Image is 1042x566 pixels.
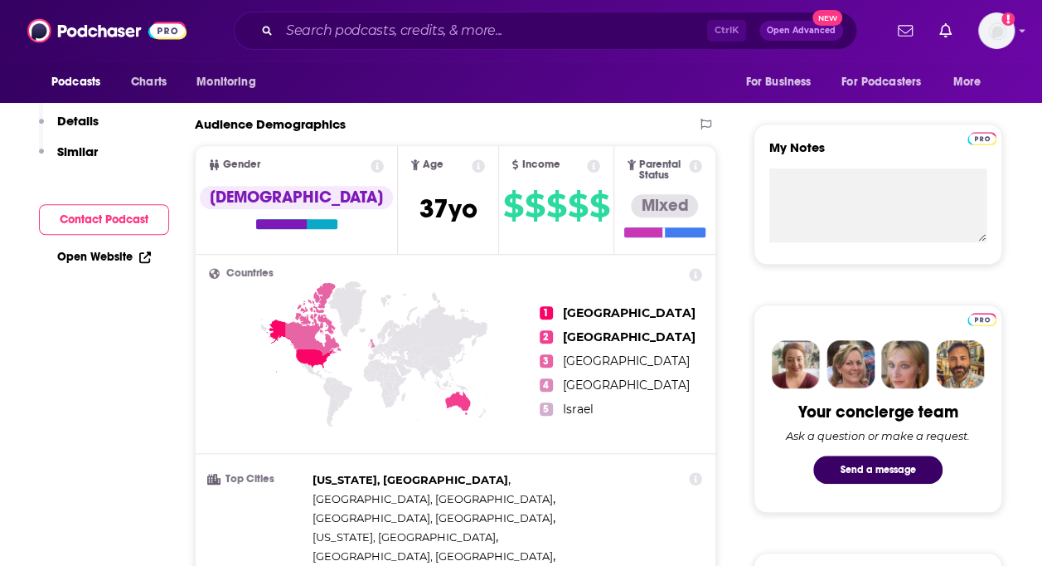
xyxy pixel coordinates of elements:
[131,71,167,94] span: Charts
[769,139,986,168] label: My Notes
[978,12,1015,49] span: Logged in as PRSuperstar
[521,159,560,170] span: Income
[639,159,686,181] span: Parental Status
[767,27,836,35] span: Open Advanced
[226,268,274,279] span: Countries
[978,12,1015,49] button: Show profile menu
[540,354,553,368] span: 3
[313,473,508,486] span: [US_STATE], [GEOGRAPHIC_DATA]
[313,528,498,547] span: ,
[841,71,921,94] span: For Podcasters
[812,10,842,26] span: New
[813,456,943,484] button: Send a message
[196,71,255,94] span: Monitoring
[967,313,996,326] img: Podchaser Pro
[503,193,523,219] span: $
[953,71,981,94] span: More
[540,378,553,392] span: 4
[525,193,545,219] span: $
[57,113,99,129] p: Details
[942,66,1002,98] button: open menu
[563,329,695,344] span: [GEOGRAPHIC_DATA]
[313,471,511,490] span: ,
[540,330,553,344] span: 2
[967,310,996,326] a: Pro website
[540,306,553,320] span: 1
[967,129,996,145] a: Pro website
[313,509,555,528] span: ,
[39,204,169,235] button: Contact Podcast
[826,340,875,388] img: Barbara Profile
[234,12,857,50] div: Search podcasts, credits, & more...
[563,378,690,393] span: [GEOGRAPHIC_DATA]
[313,492,553,505] span: [GEOGRAPHIC_DATA], [GEOGRAPHIC_DATA]
[745,71,811,94] span: For Business
[313,549,553,563] span: [GEOGRAPHIC_DATA], [GEOGRAPHIC_DATA]
[313,511,553,525] span: [GEOGRAPHIC_DATA], [GEOGRAPHIC_DATA]
[831,66,945,98] button: open menu
[936,340,984,388] img: Jon Profile
[734,66,831,98] button: open menu
[223,159,260,170] span: Gender
[881,340,929,388] img: Jules Profile
[759,21,843,41] button: Open AdvancedNew
[209,474,306,485] h3: Top Cities
[200,186,393,209] div: [DEMOGRAPHIC_DATA]
[51,71,100,94] span: Podcasts
[589,193,609,219] span: $
[546,193,566,219] span: $
[313,547,555,566] span: ,
[568,193,588,219] span: $
[563,305,695,320] span: [GEOGRAPHIC_DATA]
[39,144,98,174] button: Similar
[40,66,122,98] button: open menu
[540,403,553,416] span: 5
[419,193,477,225] span: 37 yo
[27,15,187,46] img: Podchaser - Follow, Share and Rate Podcasts
[798,402,958,422] div: Your concierge team
[313,530,496,544] span: [US_STATE], [GEOGRAPHIC_DATA]
[185,66,277,98] button: open menu
[967,132,996,145] img: Podchaser Pro
[563,354,690,368] span: [GEOGRAPHIC_DATA]
[120,66,177,98] a: Charts
[57,144,98,159] p: Similar
[563,402,594,417] span: Israel
[39,113,99,144] button: Details
[631,194,698,217] div: Mixed
[891,17,919,45] a: Show notifications dropdown
[772,340,820,388] img: Sydney Profile
[313,490,555,509] span: ,
[707,20,746,41] span: Ctrl K
[423,159,443,170] span: Age
[933,17,958,45] a: Show notifications dropdown
[978,12,1015,49] img: User Profile
[279,17,707,44] input: Search podcasts, credits, & more...
[786,429,970,442] div: Ask a question or make a request.
[1001,12,1015,26] svg: Add a profile image
[57,250,151,264] a: Open Website
[195,116,346,132] h2: Audience Demographics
